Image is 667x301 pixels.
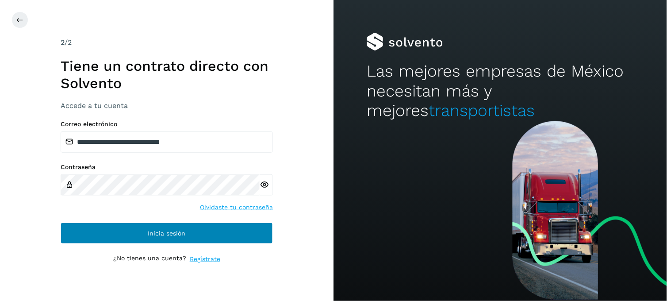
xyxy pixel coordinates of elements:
a: Regístrate [190,255,220,264]
p: ¿No tienes una cuenta? [113,255,186,264]
a: Olvidaste tu contraseña [200,203,273,212]
div: /2 [61,37,273,48]
h2: Las mejores empresas de México necesitan más y mejores [367,62,633,120]
label: Correo electrónico [61,120,273,128]
span: Inicia sesión [148,230,186,236]
button: Inicia sesión [61,223,273,244]
label: Contraseña [61,163,273,171]
h1: Tiene un contrato directo con Solvento [61,58,273,92]
h3: Accede a tu cuenta [61,101,273,110]
span: transportistas [429,101,535,120]
span: 2 [61,38,65,46]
